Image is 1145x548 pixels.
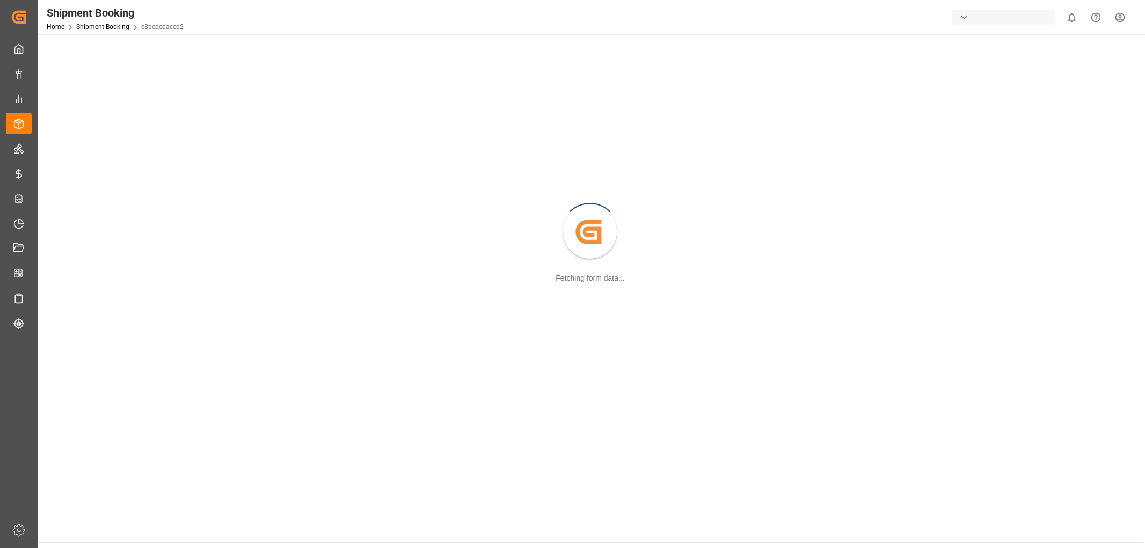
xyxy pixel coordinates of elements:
[1084,5,1108,30] button: Help Center
[47,5,184,21] div: Shipment Booking
[1060,5,1084,30] button: show 0 new notifications
[76,23,129,31] a: Shipment Booking
[556,273,624,284] div: Fetching form data...
[47,23,64,31] a: Home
